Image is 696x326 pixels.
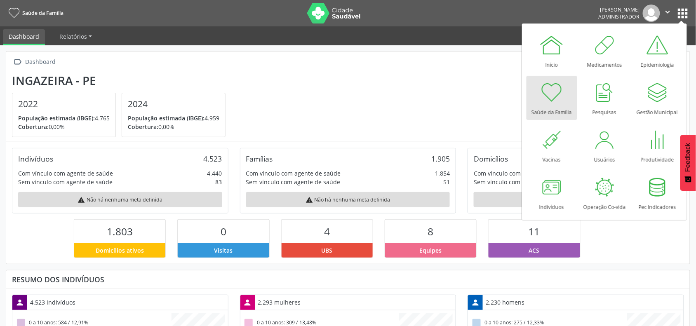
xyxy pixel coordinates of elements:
[255,295,304,310] div: 2.293 mulheres
[18,178,113,186] div: Sem vínculo com agente de saúde
[322,246,333,255] span: UBS
[246,192,450,207] div: Não há nenhuma meta definida
[324,225,330,238] span: 4
[527,76,577,120] a: Saúde da Família
[529,246,540,255] span: ACS
[529,225,540,238] span: 11
[18,192,222,207] div: Não há nenhuma meta definida
[128,122,219,131] p: 0,00%
[420,246,442,255] span: Equipes
[128,114,219,122] p: 4.959
[483,295,527,310] div: 2.230 homens
[579,28,630,73] a: Medicamentos
[12,74,231,87] div: Ingazeira - PE
[579,123,630,167] a: Usuários
[660,5,676,22] button: 
[128,123,158,131] span: Cobertura:
[128,114,205,122] span: População estimada (IBGE):
[214,246,233,255] span: Visitas
[684,143,692,172] span: Feedback
[443,178,450,186] div: 51
[12,275,684,284] div: Resumo dos indivíduos
[527,123,577,167] a: Vacinas
[527,171,577,215] a: Indivíduos
[18,114,110,122] p: 4.765
[632,123,683,167] a: Produtividade
[221,225,226,238] span: 0
[599,6,640,13] div: [PERSON_NAME]
[18,169,113,178] div: Com vínculo com agente de saúde
[18,99,110,109] h4: 2022
[24,56,57,68] div: Dashboard
[78,196,85,204] i: warning
[3,29,45,45] a: Dashboard
[663,7,672,16] i: 
[431,154,450,163] div: 1.905
[632,76,683,120] a: Gestão Municipal
[96,246,144,255] span: Domicílios ativos
[632,171,683,215] a: Pec Indicadores
[12,56,57,68] a:  Dashboard
[18,154,53,163] div: Indivíduos
[306,196,313,204] i: warning
[59,33,87,40] span: Relatórios
[527,28,577,73] a: Início
[428,225,434,238] span: 8
[579,171,630,215] a: Operação Co-vida
[474,178,568,186] div: Sem vínculo com agente de saúde
[632,28,683,73] a: Epidemiologia
[27,295,78,310] div: 4.523 indivíduos
[474,169,569,178] div: Com vínculo com agente de saúde
[18,114,95,122] span: População estimada (IBGE):
[676,6,690,21] button: apps
[680,135,696,191] button: Feedback - Mostrar pesquisa
[474,192,678,207] div: Não há nenhuma meta definida
[471,298,480,307] i: person
[579,76,630,120] a: Pesquisas
[107,225,133,238] span: 1.803
[128,99,219,109] h4: 2024
[22,9,63,16] span: Saúde da Família
[207,169,222,178] div: 4.440
[243,298,252,307] i: person
[6,6,63,20] a: Saúde da Família
[204,154,222,163] div: 4.523
[18,122,110,131] p: 0,00%
[599,13,640,20] span: Administrador
[246,169,341,178] div: Com vínculo com agente de saúde
[246,154,273,163] div: Famílias
[435,169,450,178] div: 1.854
[54,29,98,44] a: Relatórios
[643,5,660,22] img: img
[474,154,508,163] div: Domicílios
[18,123,49,131] span: Cobertura:
[12,56,24,68] i: 
[246,178,341,186] div: Sem vínculo com agente de saúde
[216,178,222,186] div: 83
